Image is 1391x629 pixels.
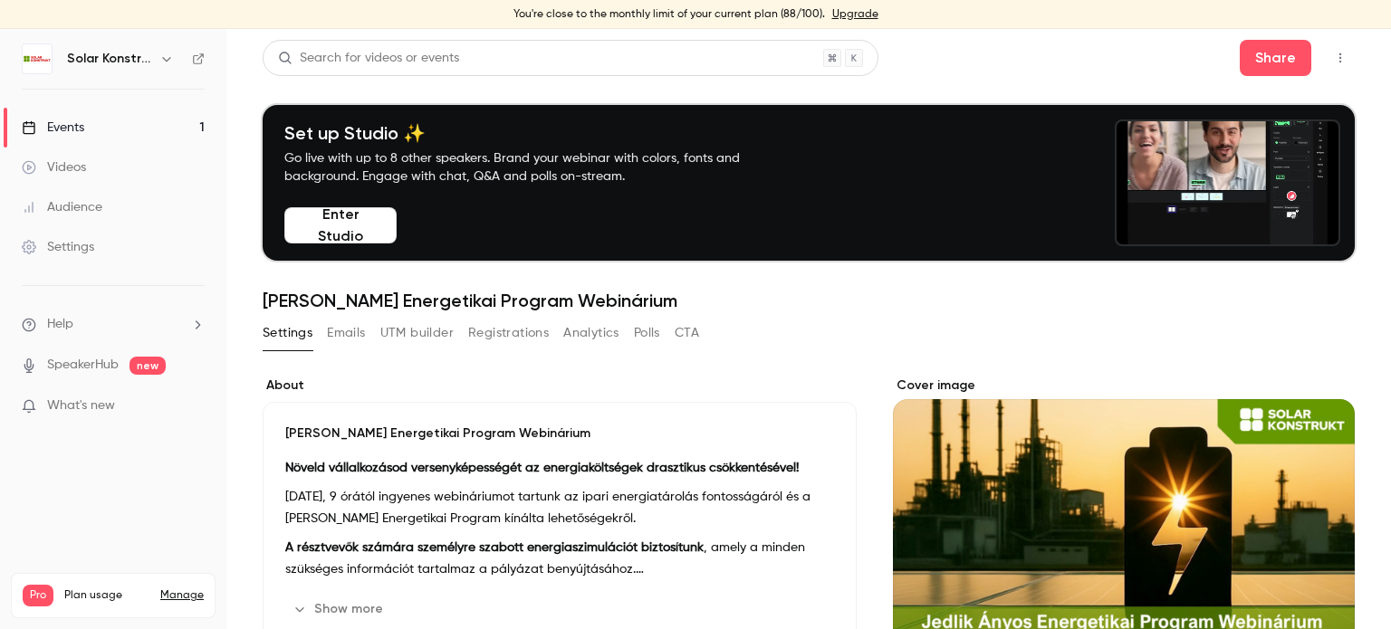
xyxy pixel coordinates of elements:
[563,319,619,348] button: Analytics
[64,588,149,603] span: Plan usage
[278,49,459,68] div: Search for videos or events
[327,319,365,348] button: Emails
[380,319,454,348] button: UTM builder
[22,119,84,137] div: Events
[47,396,115,415] span: What's new
[832,7,878,22] a: Upgrade
[263,376,857,395] label: About
[23,585,53,606] span: Pro
[160,588,204,603] a: Manage
[284,122,782,144] h4: Set up Studio ✨
[634,319,660,348] button: Polls
[675,319,699,348] button: CTA
[22,238,94,256] div: Settings
[468,319,549,348] button: Registrations
[263,319,312,348] button: Settings
[263,290,1355,311] h1: [PERSON_NAME] Energetikai Program Webinárium
[22,315,205,334] li: help-dropdown-opener
[893,376,1355,395] label: Cover image
[47,356,119,375] a: SpeakerHub
[1240,40,1311,76] button: Share
[67,50,152,68] h6: Solar Konstrukt Kft.
[284,149,782,186] p: Go live with up to 8 other speakers. Brand your webinar with colors, fonts and background. Engage...
[47,315,73,334] span: Help
[284,207,397,243] button: Enter Studio
[130,357,166,375] span: new
[285,595,394,624] button: Show more
[23,44,52,73] img: Solar Konstrukt Kft.
[285,424,834,443] p: [PERSON_NAME] Energetikai Program Webinárium
[22,158,86,176] div: Videos
[285,462,799,474] strong: Növeld vállalkozásod versenyképességét az energiaköltségek drasztikus csökkentésével!
[22,198,102,216] div: Audience
[285,541,704,554] strong: A résztvevők számára személyre szabott energiaszimulációt biztosítunk
[285,486,834,529] p: [DATE], 9 órától ingyenes webináriumot tartunk az ipari energiatárolás fontosságáról és a [PERSON...
[285,537,834,580] p: , amely a minden szükséges információt tartalmaz a pályázat benyújtásához.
